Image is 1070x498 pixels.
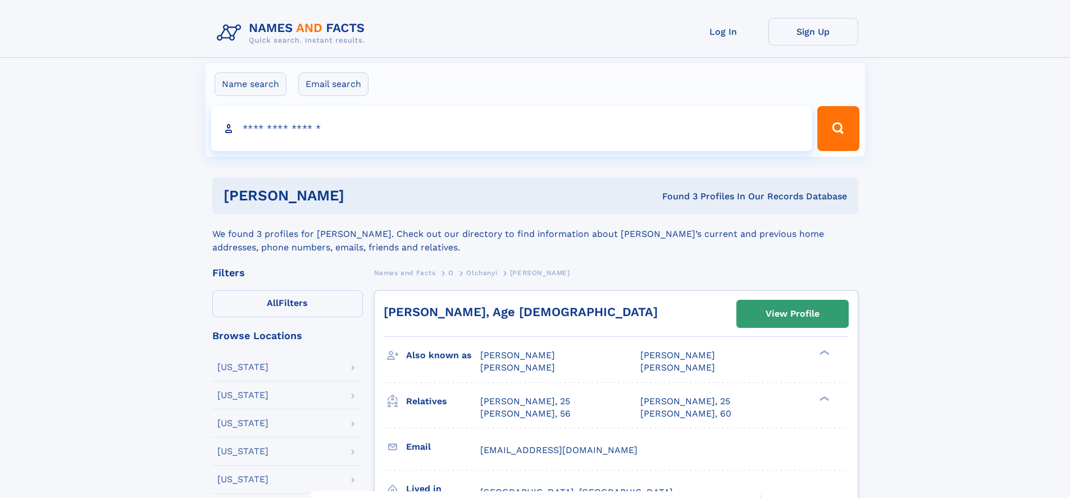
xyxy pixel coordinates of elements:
[212,268,363,278] div: Filters
[211,106,813,151] input: search input
[212,214,858,254] div: We found 3 profiles for [PERSON_NAME]. Check out our directory to find information about [PERSON_...
[503,190,847,203] div: Found 3 Profiles In Our Records Database
[817,395,830,402] div: ❯
[466,266,497,280] a: Olchanyi
[406,437,480,456] h3: Email
[510,269,570,277] span: [PERSON_NAME]
[298,72,368,96] label: Email search
[384,305,658,319] a: [PERSON_NAME], Age [DEMOGRAPHIC_DATA]
[212,331,363,341] div: Browse Locations
[217,447,268,456] div: [US_STATE]
[768,18,858,45] a: Sign Up
[766,301,819,327] div: View Profile
[480,487,673,497] span: [GEOGRAPHIC_DATA], [GEOGRAPHIC_DATA]
[217,419,268,428] div: [US_STATE]
[466,269,497,277] span: Olchanyi
[817,106,859,151] button: Search Button
[267,298,279,308] span: All
[640,350,715,360] span: [PERSON_NAME]
[640,408,731,420] a: [PERSON_NAME], 60
[817,349,830,357] div: ❯
[448,266,454,280] a: O
[448,269,454,277] span: O
[224,189,503,203] h1: [PERSON_NAME]
[480,408,571,420] a: [PERSON_NAME], 56
[217,475,268,484] div: [US_STATE]
[640,395,730,408] a: [PERSON_NAME], 25
[212,290,363,317] label: Filters
[406,346,480,365] h3: Also known as
[480,445,638,455] span: [EMAIL_ADDRESS][DOMAIN_NAME]
[212,18,374,48] img: Logo Names and Facts
[679,18,768,45] a: Log In
[480,362,555,373] span: [PERSON_NAME]
[217,363,268,372] div: [US_STATE]
[480,395,570,408] a: [PERSON_NAME], 25
[217,391,268,400] div: [US_STATE]
[640,362,715,373] span: [PERSON_NAME]
[215,72,286,96] label: Name search
[374,266,436,280] a: Names and Facts
[406,392,480,411] h3: Relatives
[737,300,848,327] a: View Profile
[480,350,555,360] span: [PERSON_NAME]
